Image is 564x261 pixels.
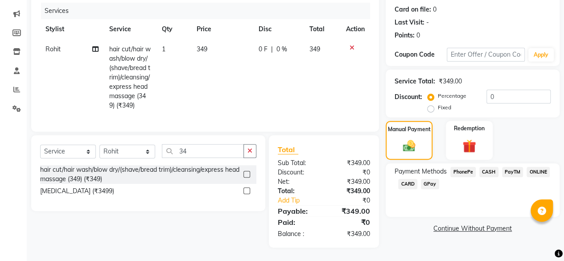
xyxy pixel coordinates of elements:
th: Disc [253,19,304,39]
th: Stylist [40,19,104,39]
th: Total [304,19,341,39]
div: Card on file: [395,5,431,14]
div: 0 [433,5,436,14]
span: 0 F [259,45,268,54]
div: Coupon Code [395,50,447,59]
span: 1 [162,45,165,53]
img: _gift.svg [458,138,480,154]
label: Percentage [438,92,466,100]
span: | [271,45,273,54]
div: ₹349.00 [324,229,377,239]
div: Discount: [271,168,324,177]
span: Total [278,145,298,154]
div: Discount: [395,92,422,102]
div: ₹349.00 [324,186,377,196]
span: CARD [398,179,417,189]
th: Action [341,19,370,39]
span: PhonePe [450,167,476,177]
input: Enter Offer / Coupon Code [447,48,525,62]
label: Redemption [454,124,485,133]
th: Price [191,19,253,39]
span: CASH [479,167,498,177]
div: ₹0 [324,217,377,228]
span: ONLINE [527,167,550,177]
div: Balance : [271,229,324,239]
div: Last Visit: [395,18,424,27]
a: Continue Without Payment [387,224,558,233]
div: Net: [271,177,324,186]
a: Add Tip [271,196,333,205]
div: Points: [395,31,415,40]
img: _cash.svg [399,139,420,153]
label: Manual Payment [388,125,431,133]
span: 0 % [276,45,287,54]
div: Total: [271,186,324,196]
div: Service Total: [395,77,435,86]
div: ₹349.00 [324,158,377,168]
div: Payable: [271,206,324,216]
div: Sub Total: [271,158,324,168]
div: Services [41,3,377,19]
div: ₹349.00 [324,206,377,216]
th: Service [104,19,156,39]
div: [MEDICAL_DATA] (₹3499) [40,186,114,196]
div: 0 [416,31,420,40]
th: Qty [156,19,191,39]
span: 349 [309,45,320,53]
span: GPay [421,179,439,189]
div: ₹0 [324,168,377,177]
div: ₹349.00 [439,77,462,86]
button: Apply [528,48,554,62]
span: Rohit [45,45,61,53]
div: Paid: [271,217,324,228]
span: Payment Methods [395,167,447,176]
div: hair cut/hair wash/blow dry/(shave/bread trim)/cleansing/express head massage (349) (₹349) [40,165,240,184]
span: 349 [197,45,207,53]
label: Fixed [438,104,451,112]
div: - [426,18,429,27]
div: ₹349.00 [324,177,377,186]
span: PayTM [502,167,523,177]
span: hair cut/hair wash/blow dry/(shave/bread trim)/cleansing/express head massage (349) (₹349) [109,45,151,109]
div: ₹0 [333,196,377,205]
input: Search or Scan [162,144,244,158]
